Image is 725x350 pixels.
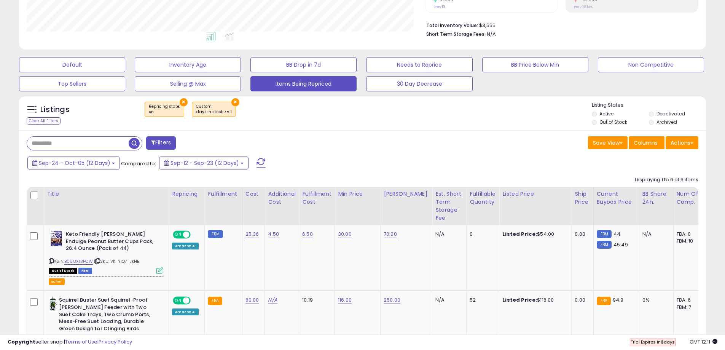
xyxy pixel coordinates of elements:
small: FBA [208,297,222,305]
b: Keto Friendly [PERSON_NAME] Endulge Peanut Butter Cups Pack, 26.4 Ounce (Pack of 44) [66,231,158,254]
button: Columns [629,136,664,149]
span: 2025-10-7 12:11 GMT [690,338,717,345]
span: Repricing state : [149,104,180,115]
button: Non Competitive [598,57,704,72]
a: 25.36 [245,230,259,238]
span: ON [174,297,183,304]
a: 250.00 [384,296,400,304]
div: Fulfillment [208,190,239,198]
div: seller snap | | [8,339,132,346]
div: 52 [470,297,493,304]
li: $3,555 [426,20,693,29]
span: N/A [487,30,496,38]
span: Columns [634,139,658,147]
button: Top Sellers [19,76,125,91]
div: FBM: 7 [677,304,702,311]
div: Title [47,190,166,198]
div: Listed Price [502,190,568,198]
div: Num of Comp. [677,190,704,206]
a: N/A [268,296,277,304]
div: N/A [435,231,460,238]
span: Sep-24 - Oct-05 (12 Days) [39,159,110,167]
div: days in stock >= 1 [196,109,232,115]
b: Squirrel Buster Suet Squirrel-Proof [PERSON_NAME] Feeder with Two Suet Cake Trays, Two Crumb Port... [59,297,151,334]
div: $116.00 [502,297,566,304]
div: 0.00 [575,297,587,304]
a: Terms of Use [65,338,97,345]
a: 116.00 [338,296,352,304]
span: 44 [613,230,620,238]
button: Sep-12 - Sep-23 (12 Days) [159,157,249,169]
small: FBM [597,241,612,249]
span: 45.49 [613,241,628,248]
img: 51kb1H+J7BL._SL40_.jpg [49,231,64,246]
small: FBM [597,230,612,238]
p: Listing States: [592,102,706,109]
button: Needs to Reprice [366,57,472,72]
label: Out of Stock [599,119,627,125]
button: BB Price Below Min [482,57,588,72]
div: Est. Short Term Storage Fee [435,190,463,222]
div: Fulfillment Cost [302,190,331,206]
small: Prev: 13 [433,5,445,9]
div: Clear All Filters [27,117,61,125]
div: 0% [642,297,668,304]
div: Ship Price [575,190,590,206]
label: Archived [656,119,677,125]
button: 30 Day Decrease [366,76,472,91]
small: Prev: 28.14% [574,5,593,9]
a: 4.50 [268,230,279,238]
strong: Copyright [8,338,35,345]
div: on [149,109,180,115]
div: Displaying 1 to 6 of 6 items [635,176,698,184]
button: Default [19,57,125,72]
span: 94.9 [613,296,624,304]
div: Amazon AI [172,308,199,315]
div: ASIN: [49,231,163,273]
a: B088XT3FCW [64,258,93,265]
b: 3 [661,339,664,345]
button: Save View [588,136,628,149]
button: Selling @ Max [135,76,241,91]
small: FBA [597,297,611,305]
b: Short Term Storage Fees: [426,31,486,37]
span: Trial Expires in days [631,339,675,345]
button: × [231,98,239,106]
a: 60.00 [245,296,259,304]
div: Repricing [172,190,201,198]
small: FBM [208,230,223,238]
div: $54.00 [502,231,566,238]
div: Current Buybox Price [597,190,636,206]
button: admin [49,278,65,285]
span: OFF [190,297,202,304]
div: 0 [470,231,493,238]
button: × [180,98,188,106]
span: ON [174,232,183,238]
span: FBM [78,268,92,274]
div: Fulfillable Quantity [470,190,496,206]
b: Listed Price: [502,230,537,238]
label: Active [599,110,613,117]
span: Compared to: [121,160,156,167]
a: 30.00 [338,230,352,238]
span: Custom: [196,104,232,115]
h5: Listings [40,104,70,115]
button: Inventory Age [135,57,241,72]
b: Total Inventory Value: [426,22,478,29]
span: OFF [190,232,202,238]
img: 4192Mjzfx0L._SL40_.jpg [49,297,57,312]
span: | SKU: VK-Y1Q7-LKHE [94,258,139,264]
label: Deactivated [656,110,685,117]
div: FBA: 6 [677,297,702,304]
div: FBM: 10 [677,238,702,245]
button: BB Drop in 7d [250,57,357,72]
span: All listings that are currently out of stock and unavailable for purchase on Amazon [49,268,77,274]
a: 6.50 [302,230,313,238]
div: BB Share 24h. [642,190,670,206]
div: 0.00 [575,231,587,238]
div: Min Price [338,190,377,198]
span: Sep-12 - Sep-23 (12 Days) [170,159,239,167]
button: Actions [666,136,698,149]
div: FBA: 0 [677,231,702,238]
div: Amazon AI [172,243,199,249]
